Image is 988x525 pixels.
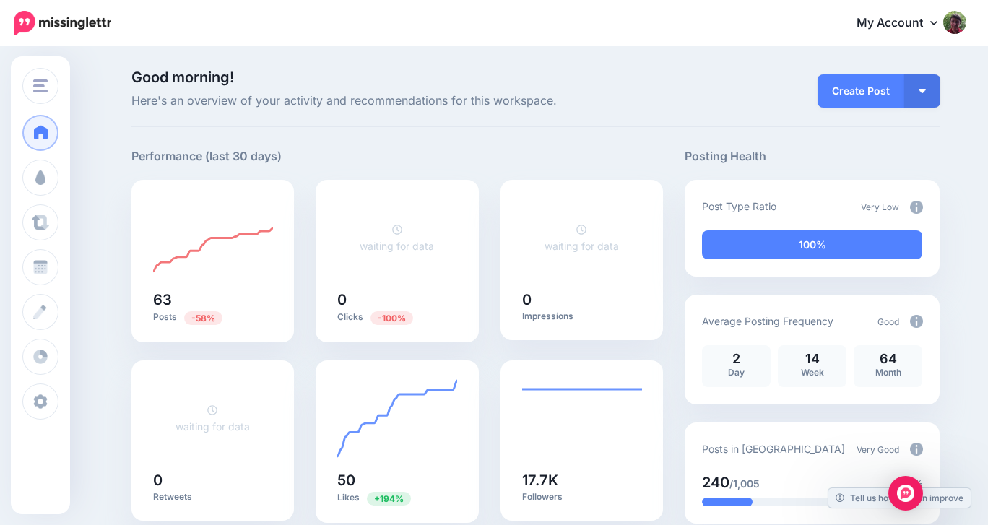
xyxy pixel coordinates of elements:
span: Here's an overview of your activity and recommendations for this workspace. [131,92,664,110]
span: Previous period: 149 [184,311,222,325]
div: 23% of your posts in the last 30 days have been from Drip Campaigns [702,498,753,506]
img: menu.png [33,79,48,92]
span: Day [728,367,745,378]
span: Previous period: 3 [370,311,413,325]
p: 64 [861,352,915,365]
a: waiting for data [175,404,250,433]
p: Posts in [GEOGRAPHIC_DATA] [702,441,845,457]
h5: Posting Health [685,147,940,165]
img: arrow-down-white.png [919,89,926,93]
a: waiting for data [360,223,434,252]
span: Very Low [861,201,899,212]
span: /1,005 [729,477,760,490]
div: Open Intercom Messenger [888,476,923,511]
a: waiting for data [545,223,619,252]
p: Likes [337,491,457,505]
a: My Account [842,6,966,41]
img: Missinglettr [14,11,111,35]
span: Month [875,367,901,378]
h5: 50 [337,473,457,487]
h5: 0 [522,292,642,307]
span: Week [801,367,824,378]
span: Good [877,316,899,327]
h5: 0 [153,473,273,487]
span: Good morning! [131,69,234,86]
h5: 63 [153,292,273,307]
h5: 0 [337,292,457,307]
a: Tell us how we can improve [828,488,971,508]
h5: Performance (last 30 days) [131,147,282,165]
p: Clicks [337,311,457,324]
span: 240 [702,474,729,491]
p: Impressions [522,311,642,322]
p: Post Type Ratio [702,198,776,214]
p: 2 [709,352,763,365]
p: Average Posting Frequency [702,313,833,329]
h5: 17.7K [522,473,642,487]
p: Followers [522,491,642,503]
a: Create Post [818,74,904,108]
p: 14 [785,352,839,365]
p: Posts [153,311,273,324]
div: 100% of your posts in the last 30 days have been from Drip Campaigns [702,230,922,259]
img: info-circle-grey.png [910,201,923,214]
p: Retweets [153,491,273,503]
span: Very Good [857,444,899,455]
span: Previous period: 17 [367,492,411,506]
img: info-circle-grey.png [910,443,923,456]
img: info-circle-grey.png [910,315,923,328]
